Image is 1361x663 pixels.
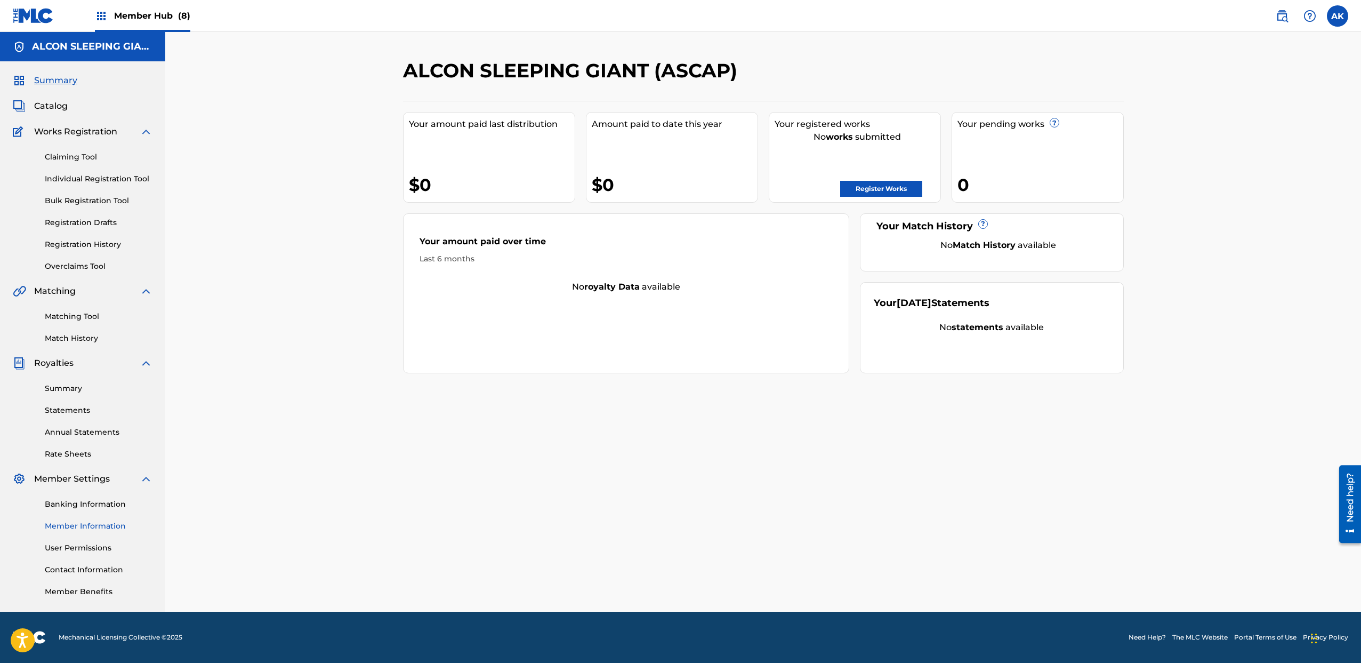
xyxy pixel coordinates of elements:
img: expand [140,473,152,485]
a: Rate Sheets [45,449,152,460]
img: expand [140,285,152,298]
div: User Menu [1327,5,1348,27]
span: Works Registration [34,125,117,138]
div: Your Match History [874,219,1110,234]
span: Member Hub [114,10,190,22]
a: Registration History [45,239,152,250]
img: Member Settings [13,473,26,485]
strong: royalty data [584,282,640,292]
span: [DATE] [897,297,931,309]
a: Privacy Policy [1303,633,1348,642]
strong: statements [952,322,1003,332]
div: Your amount paid over time [420,235,833,253]
a: Need Help? [1129,633,1166,642]
a: Contact Information [45,564,152,576]
a: Match History [45,333,152,344]
div: Drag [1311,622,1317,654]
div: Your registered works [775,118,940,131]
div: No submitted [775,131,940,143]
a: User Permissions [45,542,152,554]
a: Register Works [840,181,922,197]
a: Registration Drafts [45,217,152,228]
span: (8) [178,11,190,21]
a: CatalogCatalog [13,100,68,113]
span: Summary [34,74,77,87]
div: No available [874,321,1110,334]
img: Matching [13,285,26,298]
a: Public Search [1271,5,1293,27]
img: Summary [13,74,26,87]
div: No available [887,239,1110,252]
div: Your amount paid last distribution [409,118,575,131]
div: Last 6 months [420,253,833,265]
strong: Match History [953,240,1016,250]
img: Accounts [13,41,26,53]
a: Matching Tool [45,311,152,322]
img: logo [13,631,46,644]
img: search [1276,10,1288,22]
a: Claiming Tool [45,151,152,163]
a: Portal Terms of Use [1234,633,1296,642]
span: Royalties [34,357,74,370]
a: Bulk Registration Tool [45,195,152,206]
span: Catalog [34,100,68,113]
div: Help [1299,5,1320,27]
a: The MLC Website [1172,633,1228,642]
img: Royalties [13,357,26,370]
span: Matching [34,285,76,298]
span: Mechanical Licensing Collective © 2025 [59,633,182,642]
a: Summary [45,383,152,394]
img: expand [140,357,152,370]
iframe: Chat Widget [1308,612,1361,663]
span: Member Settings [34,473,110,485]
a: Banking Information [45,499,152,510]
a: SummarySummary [13,74,77,87]
span: ? [979,220,987,228]
iframe: Resource Center [1331,461,1361,547]
div: Amount paid to date this year [592,118,758,131]
a: Member Benefits [45,586,152,597]
img: Works Registration [13,125,27,138]
a: Individual Registration Tool [45,173,152,185]
a: Overclaims Tool [45,261,152,272]
a: Annual Statements [45,427,152,438]
a: Member Information [45,521,152,532]
a: Statements [45,405,152,416]
img: expand [140,125,152,138]
h5: ALCON SLEEPING GIANT (ASCAP) [32,41,152,53]
div: Your pending works [957,118,1123,131]
img: Top Rightsholders [95,10,108,22]
img: MLC Logo [13,8,54,23]
strong: works [826,132,853,142]
div: $0 [592,173,758,197]
img: help [1303,10,1316,22]
div: No available [404,281,849,293]
img: Catalog [13,100,26,113]
h2: ALCON SLEEPING GIANT (ASCAP) [403,59,743,83]
div: 0 [957,173,1123,197]
div: Your Statements [874,296,989,310]
div: $0 [409,173,575,197]
span: ? [1050,118,1059,127]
